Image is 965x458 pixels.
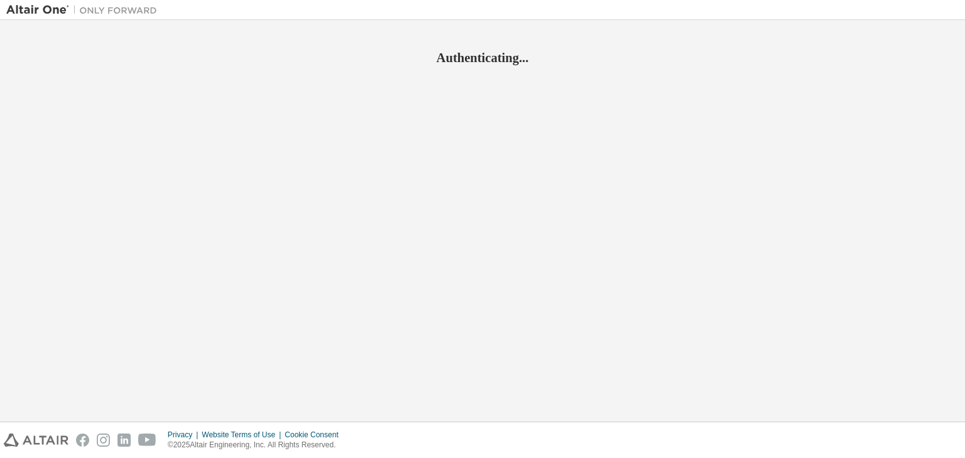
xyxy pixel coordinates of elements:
[76,434,89,447] img: facebook.svg
[168,440,346,450] p: © 2025 Altair Engineering, Inc. All Rights Reserved.
[285,430,346,440] div: Cookie Consent
[138,434,156,447] img: youtube.svg
[117,434,131,447] img: linkedin.svg
[168,430,202,440] div: Privacy
[6,50,959,66] h2: Authenticating...
[202,430,285,440] div: Website Terms of Use
[6,4,163,16] img: Altair One
[97,434,110,447] img: instagram.svg
[4,434,68,447] img: altair_logo.svg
